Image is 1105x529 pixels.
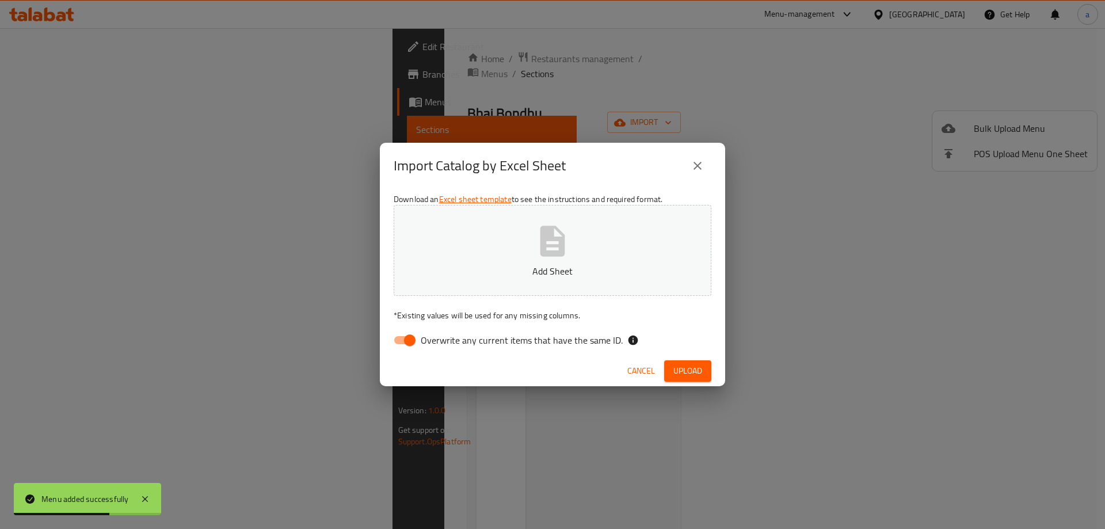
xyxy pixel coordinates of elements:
[41,493,129,505] div: Menu added successfully
[439,192,512,207] a: Excel sheet template
[684,152,711,180] button: close
[394,310,711,321] p: Existing values will be used for any missing columns.
[673,364,702,378] span: Upload
[394,157,566,175] h2: Import Catalog by Excel Sheet
[394,205,711,296] button: Add Sheet
[623,360,660,382] button: Cancel
[421,333,623,347] span: Overwrite any current items that have the same ID.
[380,189,725,356] div: Download an to see the instructions and required format.
[627,364,655,378] span: Cancel
[627,334,639,346] svg: If the overwrite option isn't selected, then the items that match an existing ID will be ignored ...
[664,360,711,382] button: Upload
[411,264,694,278] p: Add Sheet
